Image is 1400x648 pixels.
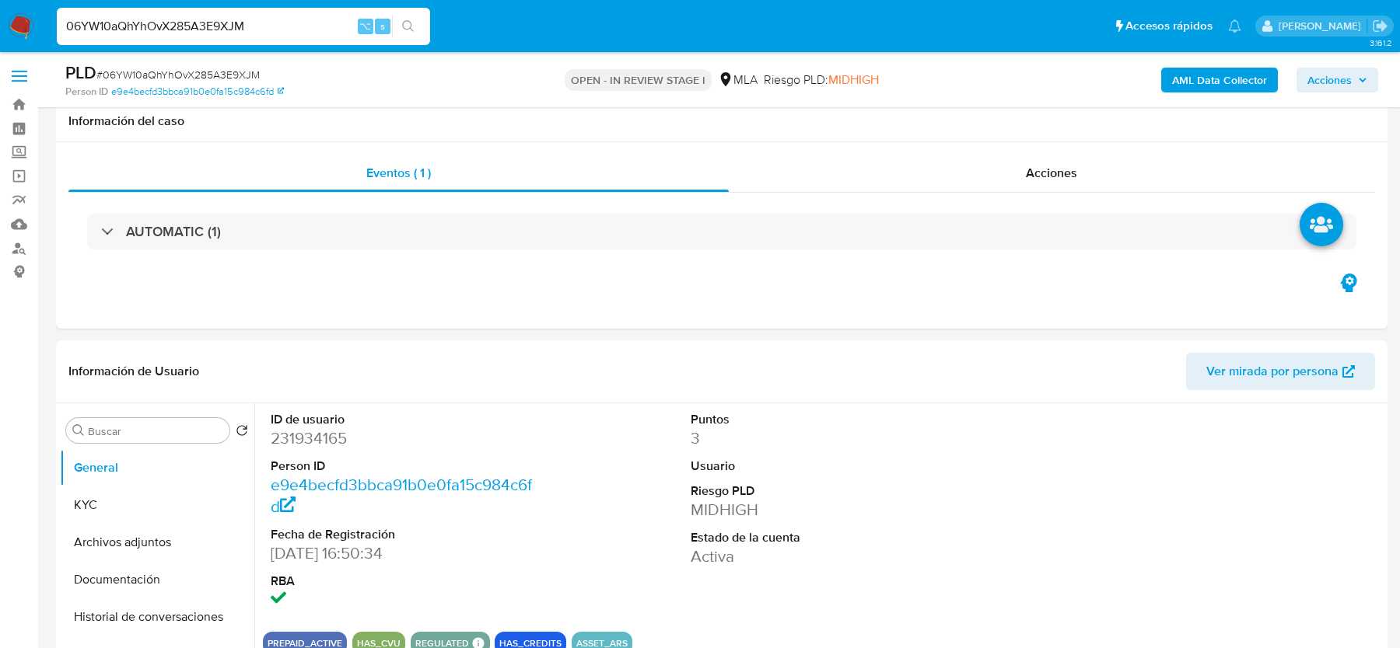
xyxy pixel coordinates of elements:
[68,113,1375,129] h1: Información del caso
[236,424,248,441] button: Volver al orden por defecto
[271,526,535,543] dt: Fecha de Registración
[565,69,712,91] p: OPEN - IN REVIEW STAGE I
[72,424,85,437] button: Buscar
[271,411,535,428] dt: ID de usuario
[60,524,254,561] button: Archivos adjuntos
[718,71,758,89] div: MLA
[1172,68,1267,92] b: AML Data Collector
[828,71,879,89] span: MIDHIGH
[1186,353,1375,390] button: Ver mirada por persona
[96,67,260,82] span: # 06YW10aQhYhOvX285A3E9XJM
[1026,164,1077,182] span: Acciones
[126,223,221,240] h3: AUTOMATIC (1)
[764,71,879,89] span: Riesgo PLD:
[60,449,254,486] button: General
[68,364,199,379] h1: Información de Usuario
[1372,18,1388,34] a: Salir
[691,458,955,475] dt: Usuario
[380,19,385,33] span: s
[65,85,108,99] b: Person ID
[1206,353,1339,390] span: Ver mirada por persona
[60,598,254,636] button: Historial de conversaciones
[1125,18,1213,34] span: Accesos rápidos
[1297,68,1378,92] button: Acciones
[691,545,955,567] dd: Activa
[691,529,955,546] dt: Estado de la cuenta
[111,85,284,99] a: e9e4becfd3bbca91b0e0fa15c984c6fd
[60,561,254,598] button: Documentación
[691,411,955,428] dt: Puntos
[271,542,535,564] dd: [DATE] 16:50:34
[57,16,430,37] input: Buscar usuario o caso...
[271,573,535,590] dt: RBA
[65,60,96,85] b: PLD
[366,164,431,182] span: Eventos ( 1 )
[271,473,532,517] a: e9e4becfd3bbca91b0e0fa15c984c6fd
[1279,19,1367,33] p: magali.barcan@mercadolibre.com
[88,424,223,438] input: Buscar
[392,16,424,37] button: search-icon
[271,458,535,475] dt: Person ID
[691,499,955,521] dd: MIDHIGH
[691,427,955,449] dd: 3
[1161,68,1278,92] button: AML Data Collector
[359,19,371,33] span: ⌥
[1228,19,1241,33] a: Notificaciones
[87,214,1356,249] div: AUTOMATIC (1)
[691,483,955,500] dt: Riesgo PLD
[1307,68,1352,92] span: Acciones
[271,427,535,449] dd: 231934165
[60,486,254,524] button: KYC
